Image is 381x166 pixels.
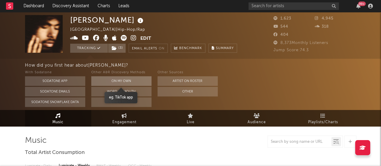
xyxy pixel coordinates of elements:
button: Other Tools [91,97,151,107]
button: Artist on Roster [158,76,218,86]
span: Playlists/Charts [308,119,338,126]
button: Other [158,87,218,96]
span: 1,623 [273,17,291,20]
a: Live [158,110,224,127]
div: 99 + [358,2,366,6]
span: ( 3 ) [108,44,126,53]
span: 318 [315,25,329,29]
em: On [159,47,164,50]
button: (3) [108,44,126,53]
input: Search by song name or URL [268,139,331,144]
button: Tracking [70,44,108,53]
button: Sodatone Snowflake Data [25,97,85,107]
span: 8,373 Monthly Listeners [273,41,328,45]
span: 404 [273,33,289,37]
span: Live [187,119,195,126]
span: Engagement [112,119,136,126]
span: Audience [248,119,266,126]
button: Word Of Mouth [91,87,151,96]
div: Other Sources [158,69,218,76]
a: Engagement [91,110,158,127]
input: Search for artists [248,2,339,10]
a: Audience [224,110,290,127]
a: Music [25,110,91,127]
div: [PERSON_NAME] [70,15,145,25]
a: Playlists/Charts [290,110,356,127]
span: Total Artist Consumption [25,149,85,156]
span: 4,945 [315,17,333,20]
button: Sodatone Emails [25,87,85,96]
div: With Sodatone [25,69,85,76]
button: Email AlertsOn [129,44,168,53]
span: Music [52,119,64,126]
button: Sodatone App [25,76,85,86]
a: Benchmark [171,44,205,53]
button: Edit [140,35,151,42]
button: On My Own [91,76,151,86]
div: Other A&R Discovery Methods [91,69,151,76]
span: Benchmark [179,45,202,52]
button: Summary [208,44,237,53]
button: 99+ [356,4,361,8]
span: Summary [216,47,234,50]
div: [GEOGRAPHIC_DATA] | Hip-Hop/Rap [70,26,152,33]
span: Jump Score: 74.3 [273,48,309,52]
span: 544 [273,25,288,29]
